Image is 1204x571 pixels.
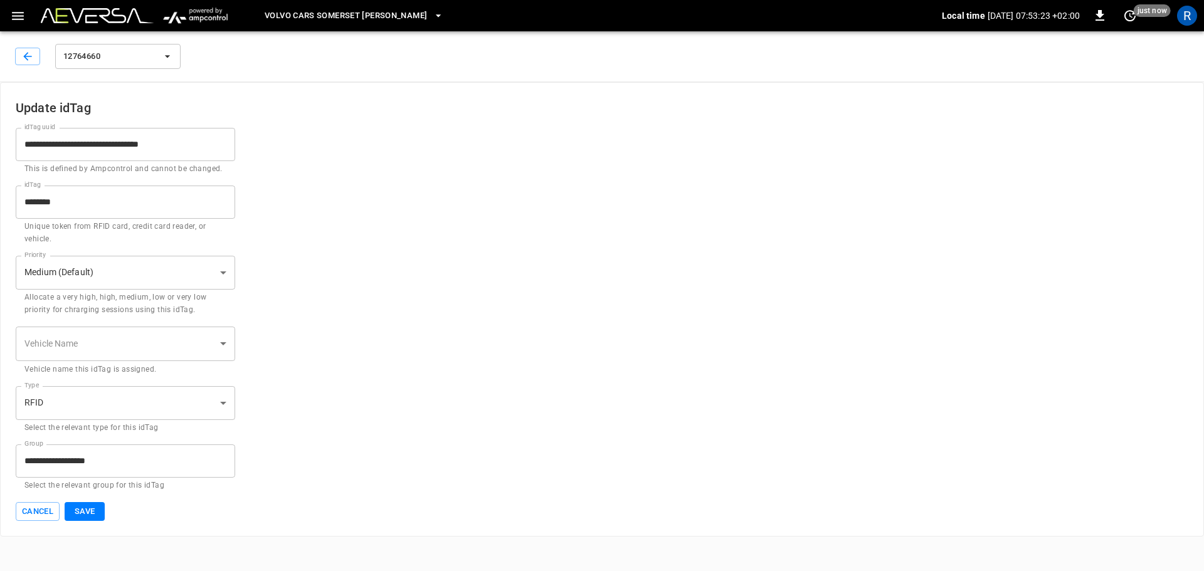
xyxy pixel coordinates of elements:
p: [DATE] 07:53:23 +02:00 [988,9,1080,22]
button: Cancel [16,502,60,521]
h6: Update idTag [16,98,1188,118]
label: Priority [24,250,46,260]
p: Select the relevant type for this idTag [24,422,226,434]
p: This is defined by Ampcontrol and cannot be changed. [24,163,226,175]
img: Customer Logo [41,8,154,23]
button: Save [65,502,105,521]
p: Select the relevant group for this idTag [24,479,226,492]
label: idTag [24,180,41,190]
label: idTag uuid [24,122,55,132]
p: Local time [942,9,985,22]
label: Type [24,380,39,390]
span: 12764660 [63,50,156,64]
div: RFID [16,386,235,420]
div: profile-icon [1177,6,1197,26]
p: Unique token from RFID card, credit card reader, or vehicle. [24,221,226,246]
span: Volvo Cars Somerset [PERSON_NAME] [265,9,427,23]
span: just now [1134,4,1171,17]
div: Medium (Default) [16,256,235,290]
button: 12764660 [55,44,181,69]
label: Group [24,439,43,449]
button: set refresh interval [1120,6,1140,26]
p: Allocate a very high, high, medium, low or very low priority for chrarging sessions using this id... [24,291,226,317]
img: ampcontrol.io logo [159,4,232,28]
p: Vehicle name this idTag is assigned. [24,364,226,376]
button: Volvo Cars Somerset [PERSON_NAME] [260,4,448,28]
